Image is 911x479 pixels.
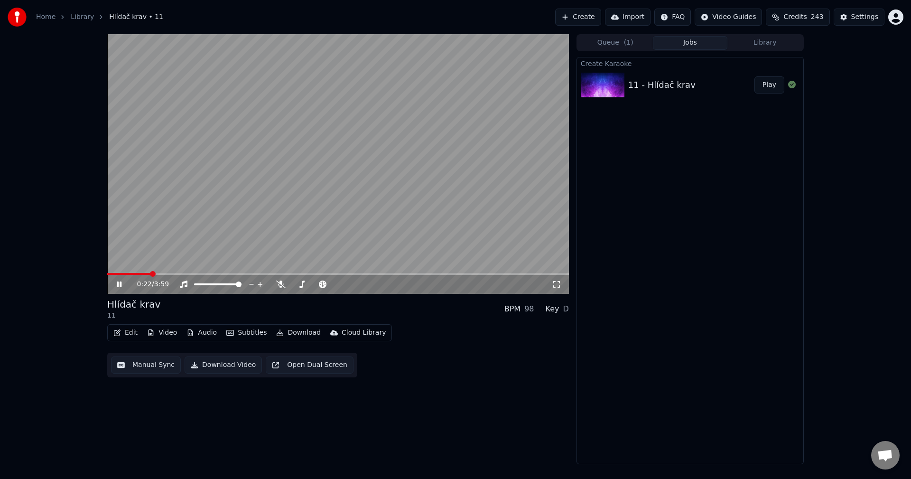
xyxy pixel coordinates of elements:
[577,57,803,69] div: Create Karaoke
[727,36,802,50] button: Library
[36,12,163,22] nav: breadcrumb
[563,303,569,315] div: D
[628,78,696,92] div: 11 - Hlídač krav
[624,38,633,47] span: ( 1 )
[107,311,160,320] div: 11
[653,36,728,50] button: Jobs
[36,12,56,22] a: Home
[555,9,601,26] button: Create
[578,36,653,50] button: Queue
[8,8,27,27] img: youka
[654,9,691,26] button: FAQ
[504,303,521,315] div: BPM
[266,357,353,374] button: Open Dual Screen
[605,9,651,26] button: Import
[185,357,262,374] button: Download Video
[154,280,169,289] span: 3:59
[695,9,762,26] button: Video Guides
[109,12,163,22] span: Hlídač krav • 11
[783,12,807,22] span: Credits
[754,76,784,94] button: Play
[851,12,878,22] div: Settings
[834,9,884,26] button: Settings
[342,328,386,338] div: Cloud Library
[524,303,534,315] div: 98
[107,298,160,311] div: Hlídač krav
[71,12,94,22] a: Library
[110,326,141,339] button: Edit
[223,326,270,339] button: Subtitles
[183,326,221,339] button: Audio
[272,326,325,339] button: Download
[111,357,181,374] button: Manual Sync
[811,12,824,22] span: 243
[546,303,559,315] div: Key
[766,9,829,26] button: Credits243
[143,326,181,339] button: Video
[137,280,160,289] div: /
[871,441,900,470] div: Otevřený chat
[137,280,152,289] span: 0:22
